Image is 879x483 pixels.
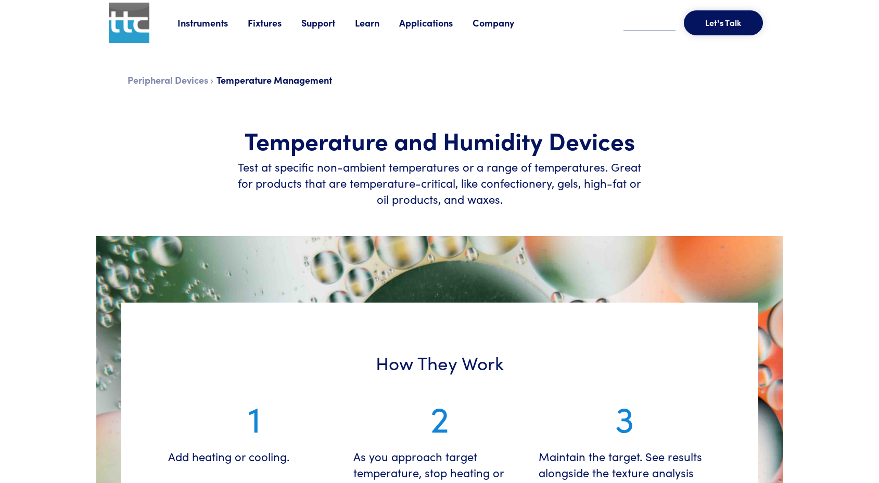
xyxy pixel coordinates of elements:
span: Temperature Management [216,73,332,86]
h6: Add heating or cooling. [168,449,341,465]
p: 3 [539,393,711,440]
h6: Test at specific non-ambient temperatures or a range of temperatures. Great for products that are... [234,159,646,207]
img: ttc_logo_1x1_v1.0.png [109,3,149,43]
a: Applications [399,16,473,29]
h3: How They Work [261,349,619,375]
a: Instruments [177,16,248,29]
p: 1 [168,393,341,440]
h1: Temperature and Humidity Devices [234,125,646,155]
a: Learn [355,16,399,29]
a: Company [473,16,534,29]
p: 2 [353,393,526,440]
button: Let's Talk [684,10,763,35]
a: Support [301,16,355,29]
a: Fixtures [248,16,301,29]
a: Peripheral Devices › [128,73,213,86]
